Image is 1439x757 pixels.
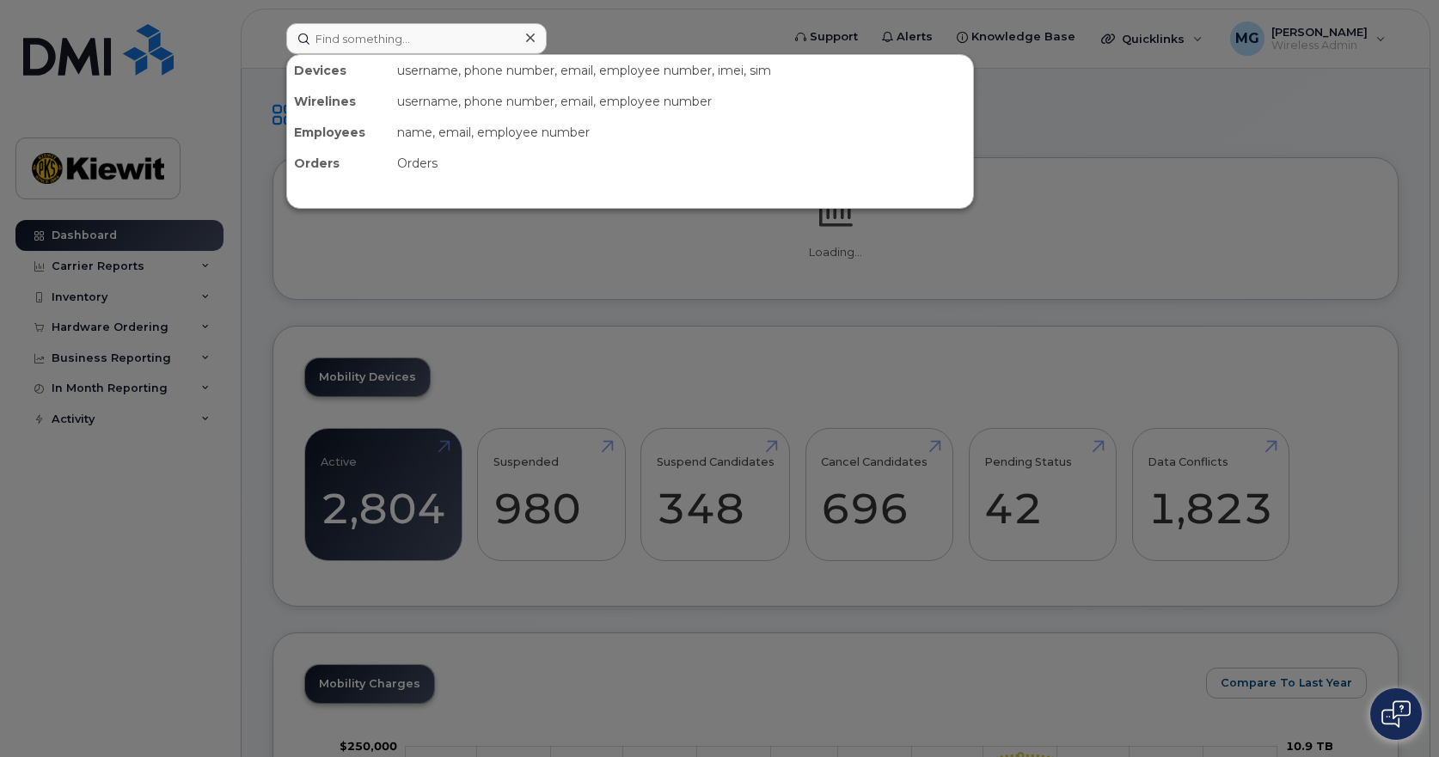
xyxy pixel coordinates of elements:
[390,148,973,179] div: Orders
[390,86,973,117] div: username, phone number, email, employee number
[287,86,390,117] div: Wirelines
[390,55,973,86] div: username, phone number, email, employee number, imei, sim
[390,117,973,148] div: name, email, employee number
[287,148,390,179] div: Orders
[1381,700,1411,728] img: Open chat
[287,55,390,86] div: Devices
[287,117,390,148] div: Employees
